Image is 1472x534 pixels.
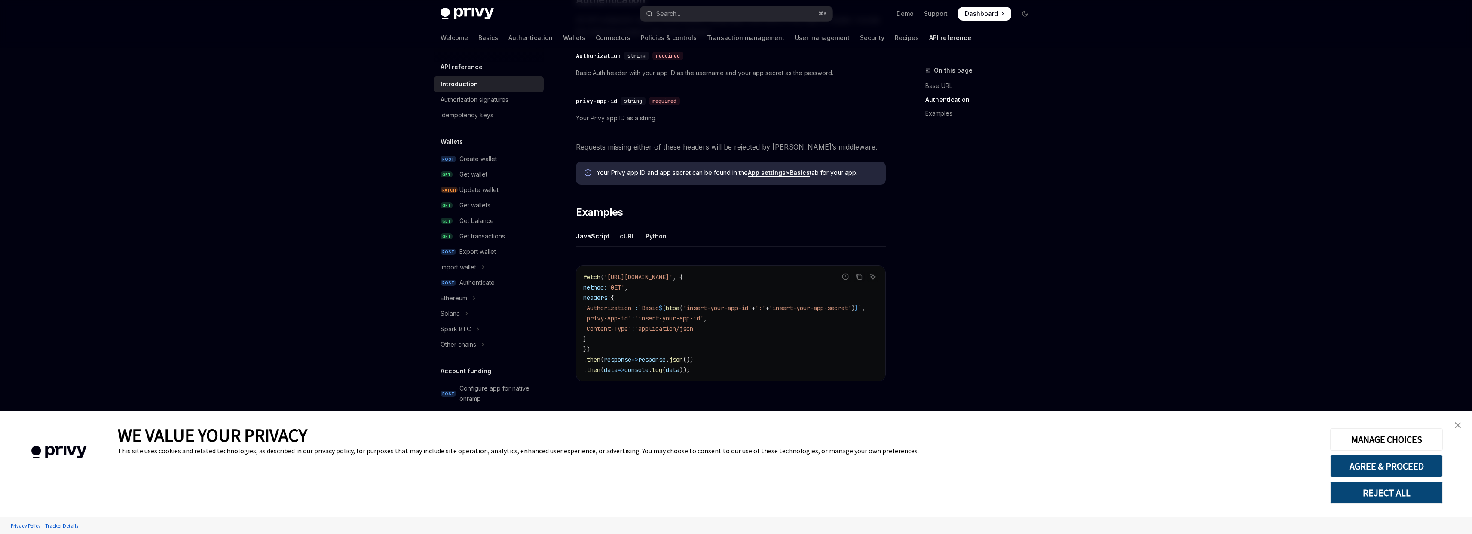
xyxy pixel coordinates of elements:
[434,107,544,123] a: Idempotency keys
[434,198,544,213] a: GETGet wallets
[600,356,604,363] span: (
[924,9,948,18] a: Support
[441,171,453,178] span: GET
[441,324,471,334] div: Spark BTC
[611,294,614,302] span: {
[1455,422,1461,428] img: close banner
[1330,482,1443,504] button: REJECT ALL
[604,356,631,363] span: response
[576,52,621,60] div: Authorization
[583,304,635,312] span: 'Authorization'
[441,249,456,255] span: POST
[748,169,786,176] strong: App settings
[635,314,704,322] span: 'insert-your-app-id'
[596,27,630,48] a: Connectors
[840,271,851,282] button: Report incorrect code
[666,366,679,374] span: data
[583,325,631,333] span: 'Content-Type'
[867,271,878,282] button: Ask AI
[662,366,666,374] span: (
[583,345,590,353] span: })
[434,275,544,290] a: POSTAuthenticate
[624,366,649,374] span: console
[563,27,585,48] a: Wallets
[434,290,544,306] button: Toggle Ethereum section
[478,27,498,48] a: Basics
[118,446,1317,455] div: This site uses cookies and related technologies, as described in our privacy policy, for purposes...
[646,226,667,246] div: Python
[508,27,553,48] a: Authentication
[441,233,453,240] span: GET
[441,339,476,350] div: Other chains
[459,409,539,430] div: Create a terms of service agreement
[631,325,635,333] span: :
[854,271,865,282] button: Copy the contents from the code block
[576,205,623,219] span: Examples
[441,95,508,105] div: Authorization signatures
[925,79,1039,93] a: Base URL
[624,284,628,291] span: ,
[631,356,638,363] span: =>
[679,304,683,312] span: (
[434,406,544,432] a: POSTCreate a terms of service agreement
[441,62,483,72] h5: API reference
[851,304,855,312] span: )
[652,366,662,374] span: log
[441,280,456,286] span: POST
[818,10,827,17] span: ⌘ K
[583,294,611,302] span: headers:
[583,273,600,281] span: fetch
[441,27,468,48] a: Welcome
[459,154,497,164] div: Create wallet
[895,27,919,48] a: Recipes
[748,169,810,177] a: App settings>Basics
[441,218,453,224] span: GET
[669,356,683,363] span: json
[618,366,624,374] span: =>
[635,304,638,312] span: :
[659,304,666,312] span: ${
[1449,417,1466,434] a: close banner
[434,337,544,352] button: Toggle Other chains section
[434,182,544,198] a: PATCHUpdate wallet
[652,52,683,60] div: required
[858,304,862,312] span: `
[897,9,914,18] a: Demo
[441,391,456,397] span: POST
[434,259,544,275] button: Toggle Import wallet section
[434,306,544,321] button: Toggle Solana section
[704,314,707,322] span: ,
[434,321,544,337] button: Toggle Spark BTC section
[585,169,593,178] svg: Info
[673,273,683,281] span: , {
[459,278,495,288] div: Authenticate
[666,304,679,312] span: btoa
[1018,7,1032,21] button: Toggle dark mode
[624,98,642,104] span: string
[459,185,499,195] div: Update wallet
[583,356,587,363] span: .
[597,168,877,177] span: Your Privy app ID and app secret can be found in the tab for your app.
[434,92,544,107] a: Authorization signatures
[965,9,998,18] span: Dashboard
[434,244,544,259] a: POSTExport wallet
[641,27,697,48] a: Policies & controls
[795,27,850,48] a: User management
[627,52,646,59] span: string
[43,518,80,533] a: Tracker Details
[635,325,697,333] span: 'application/json'
[441,8,494,20] img: dark logo
[441,293,467,303] div: Ethereum
[434,381,544,406] a: POSTConfigure app for native onramp
[441,187,458,193] span: PATCH
[434,167,544,182] a: GETGet wallet
[860,27,884,48] a: Security
[434,213,544,229] a: GETGet balance
[583,366,587,374] span: .
[929,27,971,48] a: API reference
[683,356,693,363] span: ())
[1330,455,1443,477] button: AGREE & PROCEED
[441,110,493,120] div: Idempotency keys
[765,304,769,312] span: +
[604,273,673,281] span: '[URL][DOMAIN_NAME]'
